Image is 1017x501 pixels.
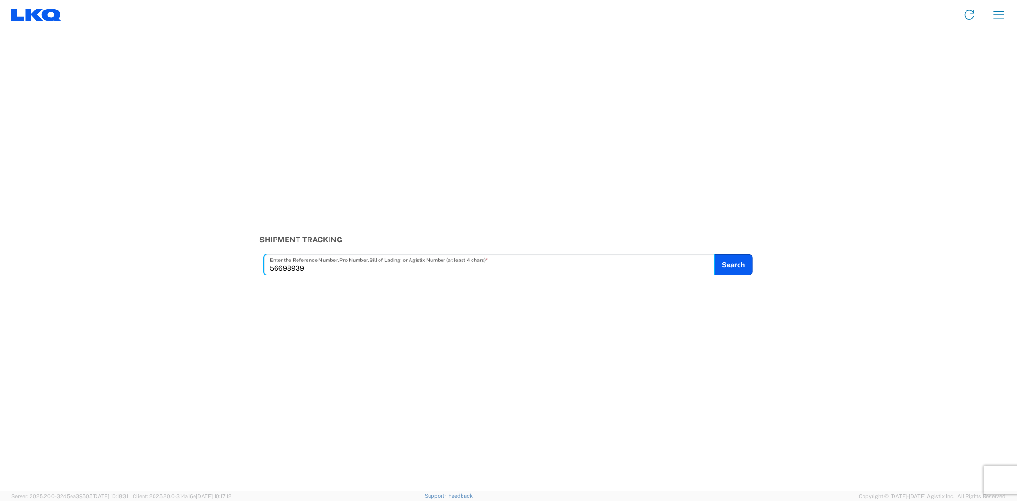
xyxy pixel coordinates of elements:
span: [DATE] 10:18:31 [92,493,128,499]
span: [DATE] 10:17:12 [196,493,232,499]
span: Client: 2025.20.0-314a16e [133,493,232,499]
span: Server: 2025.20.0-32d5ea39505 [11,493,128,499]
button: Search [714,254,753,275]
h3: Shipment Tracking [259,235,758,244]
a: Feedback [448,493,473,499]
span: Copyright © [DATE]-[DATE] Agistix Inc., All Rights Reserved [859,492,1006,501]
a: Support [425,493,449,499]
